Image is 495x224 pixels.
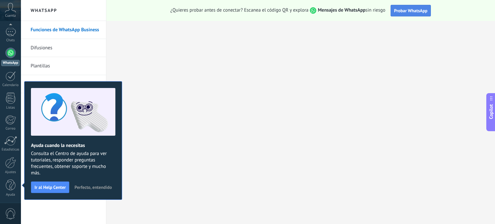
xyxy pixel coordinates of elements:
li: Difusiones [21,39,106,57]
a: Plantillas [31,57,100,75]
button: Ir al Help Center [31,181,69,193]
div: Ayuda [1,193,20,197]
div: WhatsApp [1,60,20,66]
span: Consulta el Centro de ayuda para ver tutoriales, responder preguntas frecuentes, obtener soporte ... [31,151,115,176]
button: Perfecto, entendido [72,182,115,192]
div: Listas [1,106,20,110]
span: Copilot [488,104,494,119]
a: Funciones de WhatsApp Business [31,21,100,39]
span: ¿Quieres probar antes de conectar? Escanea el código QR y explora sin riesgo [170,7,385,14]
div: Calendario [1,83,20,87]
span: Perfecto, entendido [74,185,112,190]
span: Ir al Help Center [34,185,66,190]
span: Cuenta [5,14,16,18]
span: Probar WhatsApp [394,8,428,14]
li: Plantillas [21,57,106,75]
li: Funciones de WhatsApp Business [21,21,106,39]
strong: Mensajes de WhatsApp [318,7,365,13]
h2: Ayuda cuando la necesitas [31,142,115,149]
button: Probar WhatsApp [391,5,431,16]
div: Chats [1,38,20,43]
a: Difusiones [31,39,100,57]
div: Ajustes [1,170,20,174]
a: Bots [31,75,100,93]
li: Bots [21,75,106,93]
div: Correo [1,127,20,131]
div: Estadísticas [1,148,20,152]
